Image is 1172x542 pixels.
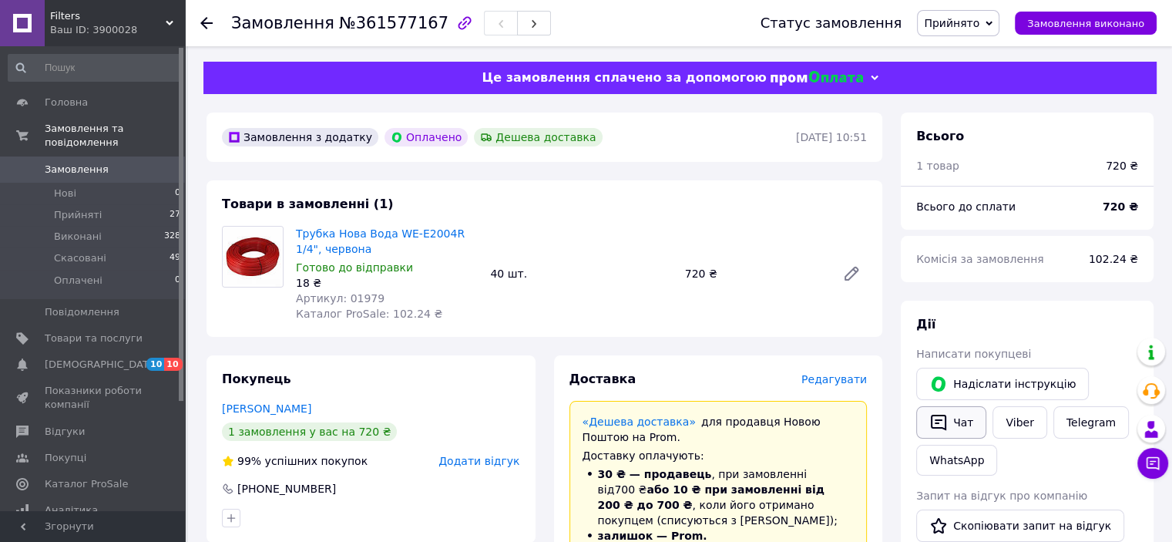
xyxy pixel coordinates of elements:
[385,128,468,146] div: Оплачено
[296,292,385,305] span: Артикул: 01979
[796,131,867,143] time: [DATE] 10:51
[200,15,213,31] div: Повернутися назад
[679,263,830,284] div: 720 ₴
[237,455,261,467] span: 99%
[583,448,855,463] div: Доставку оплачують:
[916,253,1044,265] span: Комісія за замовлення
[50,9,166,23] span: Filters
[916,490,1087,502] span: Запит на відгук про компанію
[222,128,378,146] div: Замовлення з додатку
[1106,158,1138,173] div: 720 ₴
[164,358,182,371] span: 10
[170,208,180,222] span: 27
[175,187,180,200] span: 0
[296,261,413,274] span: Готово до відправки
[1089,253,1138,265] span: 102.24 ₴
[484,263,678,284] div: 40 шт.
[45,122,185,150] span: Замовлення та повідомлення
[222,372,291,386] span: Покупець
[916,317,935,332] span: Дії
[45,358,159,372] span: [DEMOGRAPHIC_DATA]
[924,17,979,29] span: Прийнято
[598,530,707,542] span: залишок — Prom.
[222,422,397,441] div: 1 замовлення у вас на 720 ₴
[175,274,180,288] span: 0
[45,163,109,177] span: Замовлення
[54,230,102,244] span: Виконані
[296,275,478,291] div: 18 ₴
[223,227,283,287] img: Трубка Нова Вода WE-E2004R 1/4", червона
[916,129,964,143] span: Всього
[8,54,182,82] input: Пошук
[438,455,519,467] span: Додати відгук
[146,358,164,371] span: 10
[45,451,86,465] span: Покупці
[992,406,1046,439] a: Viber
[45,425,85,439] span: Відгуки
[916,200,1016,213] span: Всього до сплати
[761,15,902,31] div: Статус замовлення
[583,466,855,528] li: , при замовленні від 700 ₴ , коли його отримано покупцем (списуються з [PERSON_NAME]);
[170,251,180,265] span: 49
[836,258,867,289] a: Редагувати
[916,406,986,439] button: Чат
[231,14,334,32] span: Замовлення
[916,510,1124,542] button: Скопіювати запит на відгук
[45,96,88,109] span: Головна
[801,373,867,385] span: Редагувати
[474,128,602,146] div: Дешева доставка
[164,230,180,244] span: 328
[916,160,959,172] span: 1 товар
[339,14,448,32] span: №361577167
[916,368,1089,400] button: Надіслати інструкцію
[296,308,442,320] span: Каталог ProSale: 102.24 ₴
[569,372,636,386] span: Доставка
[222,453,368,469] div: успішних покупок
[771,71,863,86] img: evopay logo
[222,402,311,415] a: [PERSON_NAME]
[916,348,1031,360] span: Написати покупцеві
[45,503,98,517] span: Аналітика
[598,483,824,511] span: або 10 ₴ при замовленні від 200 ₴ до 700 ₴
[598,468,712,480] span: 30 ₴ — продавець
[583,416,696,428] a: «Дешева доставка»
[916,445,997,476] a: WhatsApp
[296,227,465,255] a: Трубка Нова Вода WE-E2004R 1/4", червона
[50,23,185,37] div: Ваш ID: 3900028
[1027,18,1144,29] span: Замовлення виконано
[1053,406,1129,439] a: Telegram
[54,208,102,222] span: Прийняті
[54,251,106,265] span: Скасовані
[482,70,766,85] span: Це замовлення сплачено за допомогою
[45,305,119,319] span: Повідомлення
[54,187,76,200] span: Нові
[1137,448,1168,479] button: Чат з покупцем
[1103,200,1138,213] b: 720 ₴
[222,197,394,211] span: Товари в замовленні (1)
[45,332,143,345] span: Товари та послуги
[236,481,337,497] div: [PHONE_NUMBER]
[583,414,855,445] div: для продавця Новою Поштою на Prom.
[45,477,128,491] span: Каталог ProSale
[54,274,102,288] span: Оплачені
[1015,12,1157,35] button: Замовлення виконано
[45,384,143,412] span: Показники роботи компанії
